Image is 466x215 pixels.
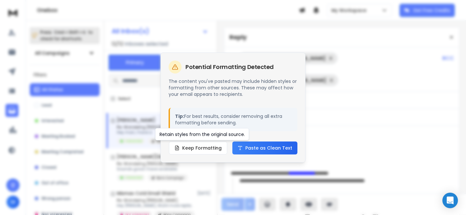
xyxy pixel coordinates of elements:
[169,141,227,154] button: Keep Formatting
[232,141,297,154] button: Paste as Clean Text
[155,128,249,141] div: Retain styles from the original source.
[169,78,297,97] p: The content you've pasted may include hidden styles or formatting from other sources. These may a...
[185,64,274,70] h2: Potential Formatting Detected
[175,113,184,119] strong: Tip:
[175,113,292,126] p: For best results, consider removing all extra formatting before sending.
[442,193,458,208] div: Open Intercom Messenger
